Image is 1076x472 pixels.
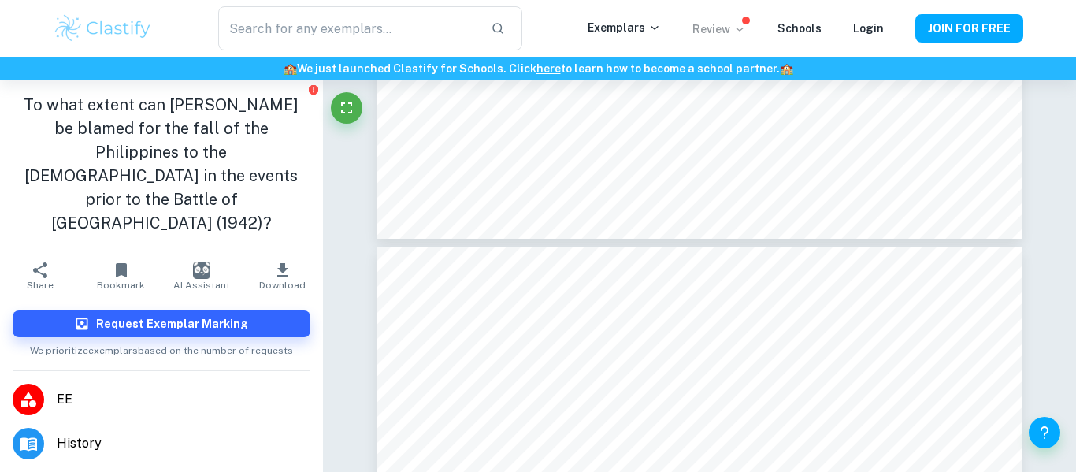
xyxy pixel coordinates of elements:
[13,93,310,235] h1: To what extent can [PERSON_NAME] be blamed for the fall of the Philippines to the [DEMOGRAPHIC_DA...
[284,62,297,75] span: 🏫
[1029,417,1060,448] button: Help and Feedback
[3,60,1073,77] h6: We just launched Clastify for Schools. Click to learn how to become a school partner.
[218,6,478,50] input: Search for any exemplars...
[27,280,54,291] span: Share
[536,62,561,75] a: here
[173,280,230,291] span: AI Assistant
[57,390,310,409] span: EE
[30,337,293,358] span: We prioritize exemplars based on the number of requests
[588,19,661,36] p: Exemplars
[853,22,884,35] a: Login
[161,254,242,298] button: AI Assistant
[331,92,362,124] button: Fullscreen
[53,13,153,44] img: Clastify logo
[242,254,322,298] button: Download
[80,254,161,298] button: Bookmark
[915,14,1023,43] button: JOIN FOR FREE
[780,62,793,75] span: 🏫
[13,310,310,337] button: Request Exemplar Marking
[193,262,210,279] img: AI Assistant
[259,280,306,291] span: Download
[57,434,310,453] span: History
[96,315,248,333] h6: Request Exemplar Marking
[777,22,822,35] a: Schools
[692,20,746,38] p: Review
[97,280,145,291] span: Bookmark
[308,84,320,95] button: Report issue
